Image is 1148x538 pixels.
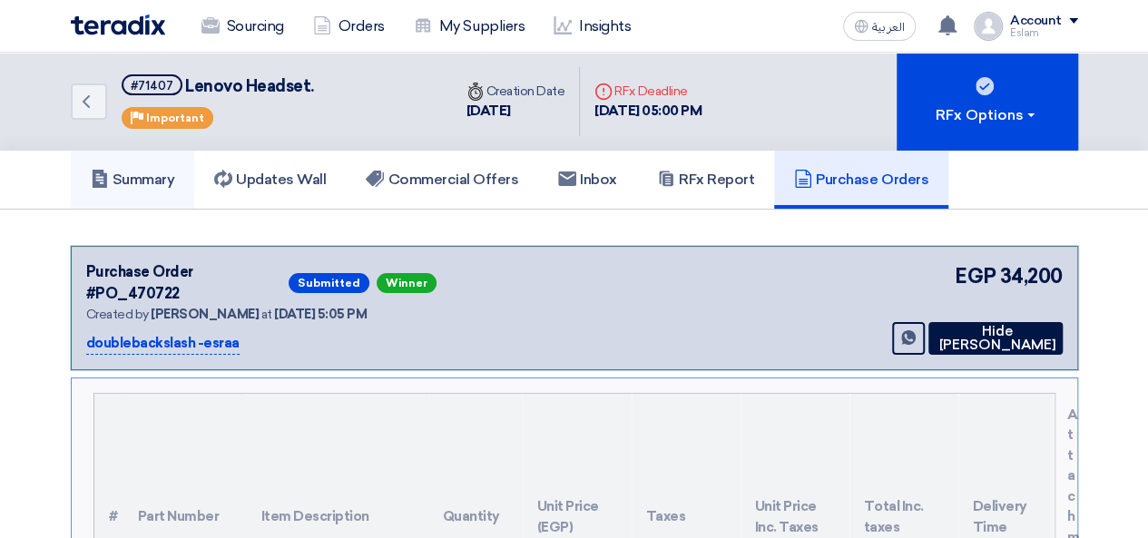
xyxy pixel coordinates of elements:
a: My Suppliers [399,6,539,46]
h5: Purchase Orders [794,171,928,189]
div: Eslam [1010,28,1078,38]
span: 34,200 [999,261,1062,291]
h5: Summary [91,171,175,189]
h5: Lenovo Headset. [122,74,314,97]
button: Hide [PERSON_NAME] [928,322,1063,355]
a: Commercial Offers [346,151,538,209]
div: [DATE] [466,101,565,122]
span: at [261,307,272,322]
a: Updates Wall [194,151,346,209]
div: Creation Date [466,82,565,101]
a: Insights [539,6,645,46]
div: RFx Options [936,104,1038,126]
span: [DATE] 5:05 PM [274,307,367,322]
a: Summary [71,151,195,209]
span: [PERSON_NAME] [151,307,259,322]
span: العربية [872,21,905,34]
a: Orders [299,6,399,46]
a: Sourcing [187,6,299,46]
span: Winner [377,273,437,293]
button: العربية [843,12,916,41]
a: RFx Report [637,151,774,209]
span: Created by [86,307,149,322]
h5: Updates Wall [214,171,326,189]
div: Purchase Order #PO_470722 [86,261,285,305]
h5: Commercial Offers [366,171,518,189]
div: Account [1010,14,1062,29]
span: Submitted [289,273,369,293]
span: Important [146,112,204,124]
h5: RFx Report [657,171,754,189]
img: Teradix logo [71,15,165,35]
div: [DATE] 05:00 PM [594,101,702,122]
span: EGP [955,261,996,291]
div: RFx Deadline [594,82,702,101]
a: Inbox [538,151,637,209]
a: Purchase Orders [774,151,948,209]
div: #71407 [131,80,173,92]
p: doublebackslash -esraa [86,333,240,355]
h5: Inbox [558,171,617,189]
img: profile_test.png [974,12,1003,41]
button: RFx Options [897,53,1078,151]
span: Lenovo Headset. [185,76,314,96]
